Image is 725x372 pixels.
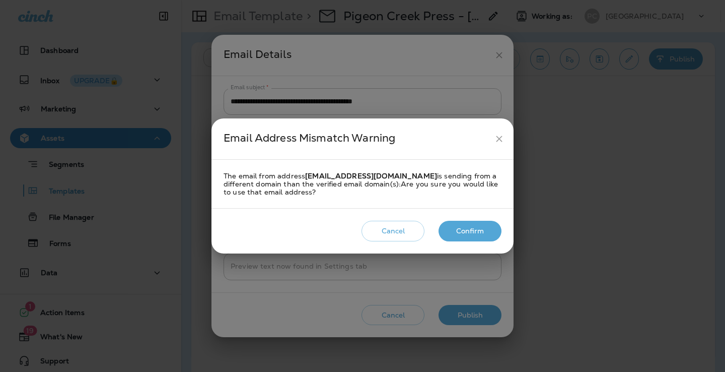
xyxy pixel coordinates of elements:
strong: [EMAIL_ADDRESS][DOMAIN_NAME] [305,171,437,180]
div: Email Address Mismatch Warning [224,130,490,148]
button: Cancel [361,221,424,241]
button: close [490,130,509,148]
button: Confirm [439,221,501,241]
div: The email from address is sending from a different domain than the verified email domain(s): Are ... [224,172,501,196]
